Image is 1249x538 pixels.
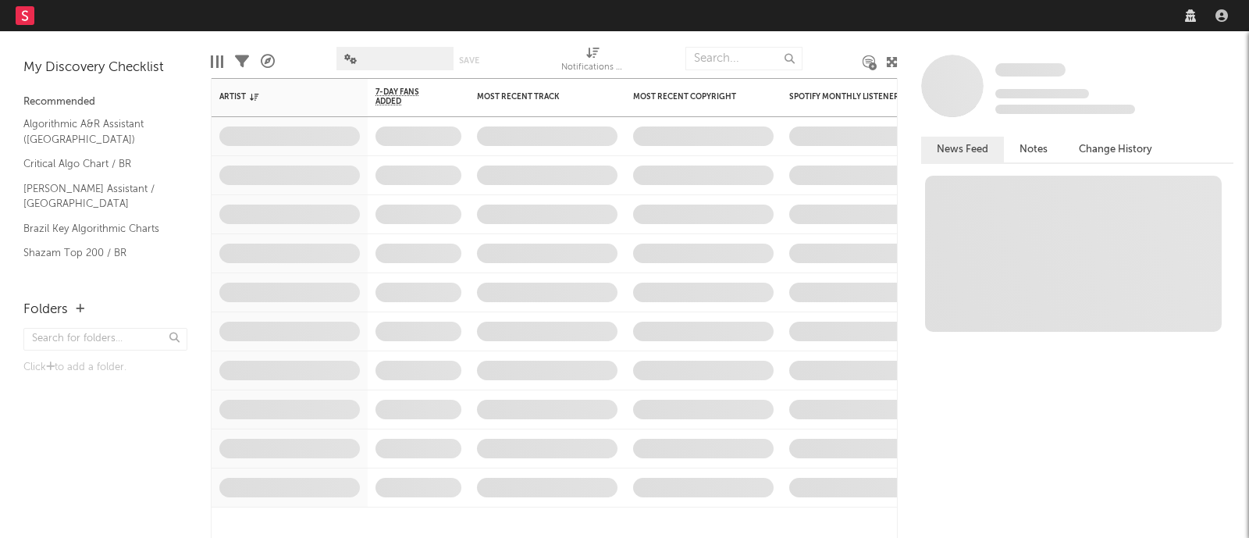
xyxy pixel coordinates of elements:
[23,244,172,262] a: Shazam Top 200 / BR
[23,116,172,148] a: Algorithmic A&R Assistant ([GEOGRAPHIC_DATA])
[995,62,1066,78] a: Some Artist
[23,358,187,377] div: Click to add a folder.
[219,92,336,102] div: Artist
[23,269,172,301] a: Spotify Track Velocity Chart / BR
[459,56,479,65] button: Save
[23,301,68,319] div: Folders
[633,92,750,102] div: Most Recent Copyright
[23,180,172,212] a: [PERSON_NAME] Assistant / [GEOGRAPHIC_DATA]
[23,93,187,112] div: Recommended
[789,92,906,102] div: Spotify Monthly Listeners
[23,220,172,237] a: Brazil Key Algorithmic Charts
[23,59,187,77] div: My Discovery Checklist
[995,63,1066,77] span: Some Artist
[261,39,275,84] div: A&R Pipeline
[1004,137,1063,162] button: Notes
[375,87,438,106] span: 7-Day Fans Added
[477,92,594,102] div: Most Recent Track
[235,39,249,84] div: Filters
[211,39,223,84] div: Edit Columns
[561,59,624,77] div: Notifications (Artist)
[685,47,802,70] input: Search...
[921,137,1004,162] button: News Feed
[1063,137,1168,162] button: Change History
[995,89,1089,98] span: Tracking Since: [DATE]
[23,155,172,173] a: Critical Algo Chart / BR
[23,328,187,351] input: Search for folders...
[995,105,1135,114] span: 0 fans last week
[561,39,624,84] div: Notifications (Artist)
